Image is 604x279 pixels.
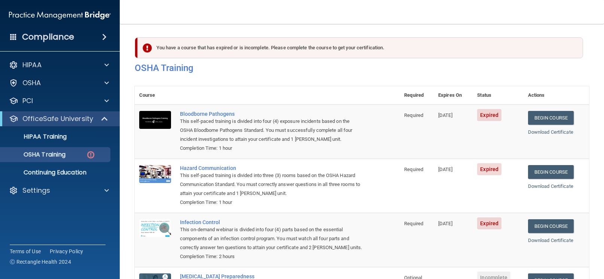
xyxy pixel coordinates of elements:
span: [DATE] [438,221,452,226]
a: OSHA [9,78,109,87]
a: Download Certificate [528,129,573,135]
a: Begin Course [528,111,574,125]
span: Expired [477,109,501,121]
a: OfficeSafe University [9,114,109,123]
a: PCI [9,96,109,105]
th: Expires On [434,86,473,105]
th: Required [400,86,434,105]
span: Expired [477,163,501,175]
th: Course [135,86,176,105]
p: OSHA [22,78,41,87]
span: Ⓒ Rectangle Health 2024 [10,258,71,266]
h4: Compliance [22,32,74,42]
div: This self-paced training is divided into three (3) rooms based on the OSHA Hazard Communication S... [180,171,362,198]
a: Download Certificate [528,183,573,189]
p: OSHA Training [5,151,65,158]
span: Required [404,221,423,226]
div: This self-paced training is divided into four (4) exposure incidents based on the OSHA Bloodborne... [180,117,362,144]
span: Expired [477,217,501,229]
img: danger-circle.6113f641.png [86,150,95,159]
div: This on-demand webinar is divided into four (4) parts based on the essential components of an inf... [180,225,362,252]
a: Bloodborne Pathogens [180,111,362,117]
p: OfficeSafe University [22,114,93,123]
th: Actions [524,86,589,105]
a: Begin Course [528,165,574,179]
img: exclamation-circle-solid-danger.72ef9ffc.png [143,43,152,53]
a: Begin Course [528,219,574,233]
a: Infection Control [180,219,362,225]
a: Terms of Use [10,248,41,255]
div: Completion Time: 1 hour [180,144,362,153]
p: HIPAA [22,61,42,69]
p: HIPAA Training [5,133,67,140]
a: Settings [9,186,109,195]
span: Required [404,167,423,172]
p: Continuing Education [5,169,107,176]
div: Completion Time: 1 hour [180,198,362,207]
div: You have a course that has expired or is incomplete. Please complete the course to get your certi... [138,37,583,58]
div: Completion Time: 2 hours [180,252,362,261]
a: Privacy Policy [50,248,83,255]
img: PMB logo [9,8,111,23]
p: PCI [22,96,33,105]
a: Download Certificate [528,238,573,243]
p: Settings [22,186,50,195]
a: Hazard Communication [180,165,362,171]
span: [DATE] [438,167,452,172]
span: [DATE] [438,112,452,118]
span: Required [404,112,423,118]
h4: OSHA Training [135,63,589,73]
a: HIPAA [9,61,109,69]
th: Status [473,86,523,105]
